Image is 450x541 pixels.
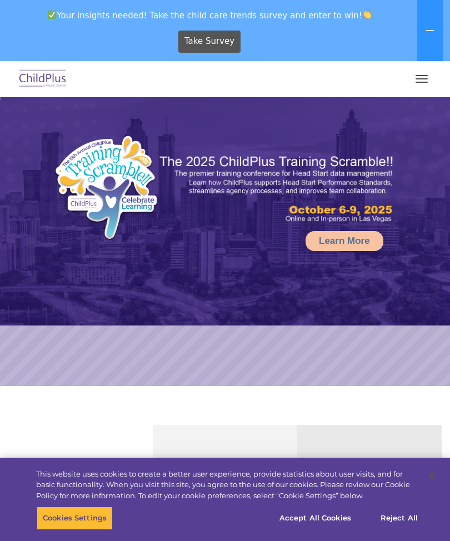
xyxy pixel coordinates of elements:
button: Close [420,463,444,488]
button: Cookies Settings [37,507,113,530]
a: Learn More [306,231,383,251]
img: ChildPlus by Procare Solutions [17,66,69,92]
a: Take Survey [178,31,241,53]
img: ✅ [48,11,56,19]
button: Reject All [364,507,434,530]
button: Accept All Cookies [273,507,357,530]
div: This website uses cookies to create a better user experience, provide statistics about user visit... [36,469,419,502]
span: Take Survey [184,32,234,51]
span: Your insights needed! Take the child care trends survey and enter to win! [4,4,415,26]
img: 👏 [363,11,371,19]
